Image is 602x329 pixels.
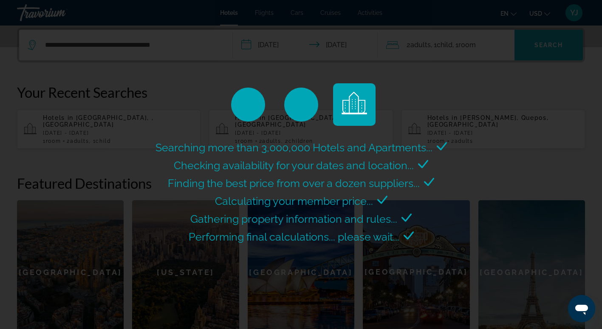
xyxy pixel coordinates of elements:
span: Finding the best price from over a dozen suppliers... [168,177,420,190]
span: Searching more than 3,000,000 Hotels and Apartments... [155,141,432,154]
span: Performing final calculations... please wait... [189,230,399,243]
span: Checking availability for your dates and location... [174,159,414,172]
span: Gathering property information and rules... [190,213,397,225]
iframe: Button to launch messaging window [568,295,595,322]
span: Calculating your member price... [215,195,373,207]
